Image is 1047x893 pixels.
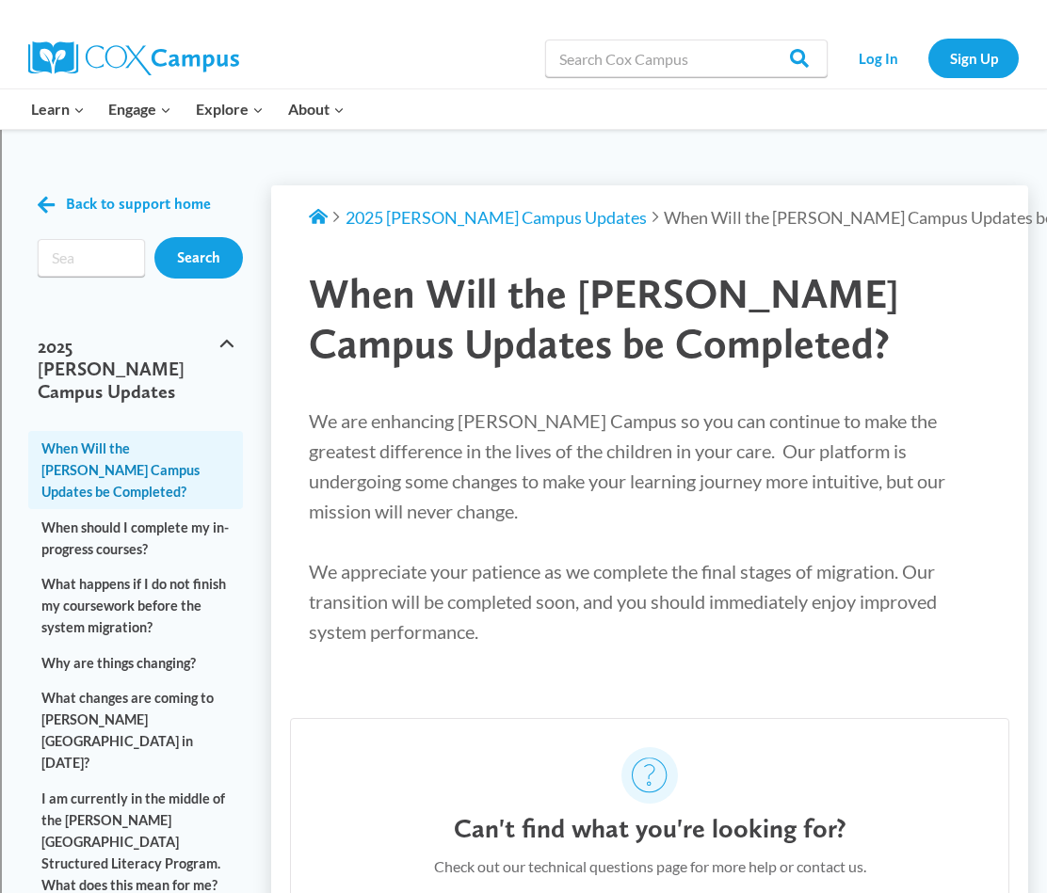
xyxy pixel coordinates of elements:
[837,39,919,77] a: Log In
[545,40,828,77] input: Search Cox Campus
[19,89,356,129] nav: Primary Navigation
[928,39,1019,77] a: Sign Up
[196,97,264,121] span: Explore
[837,39,1019,77] nav: Secondary Navigation
[288,97,345,121] span: About
[31,97,85,121] span: Learn
[28,41,239,75] img: Cox Campus
[108,97,171,121] span: Engage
